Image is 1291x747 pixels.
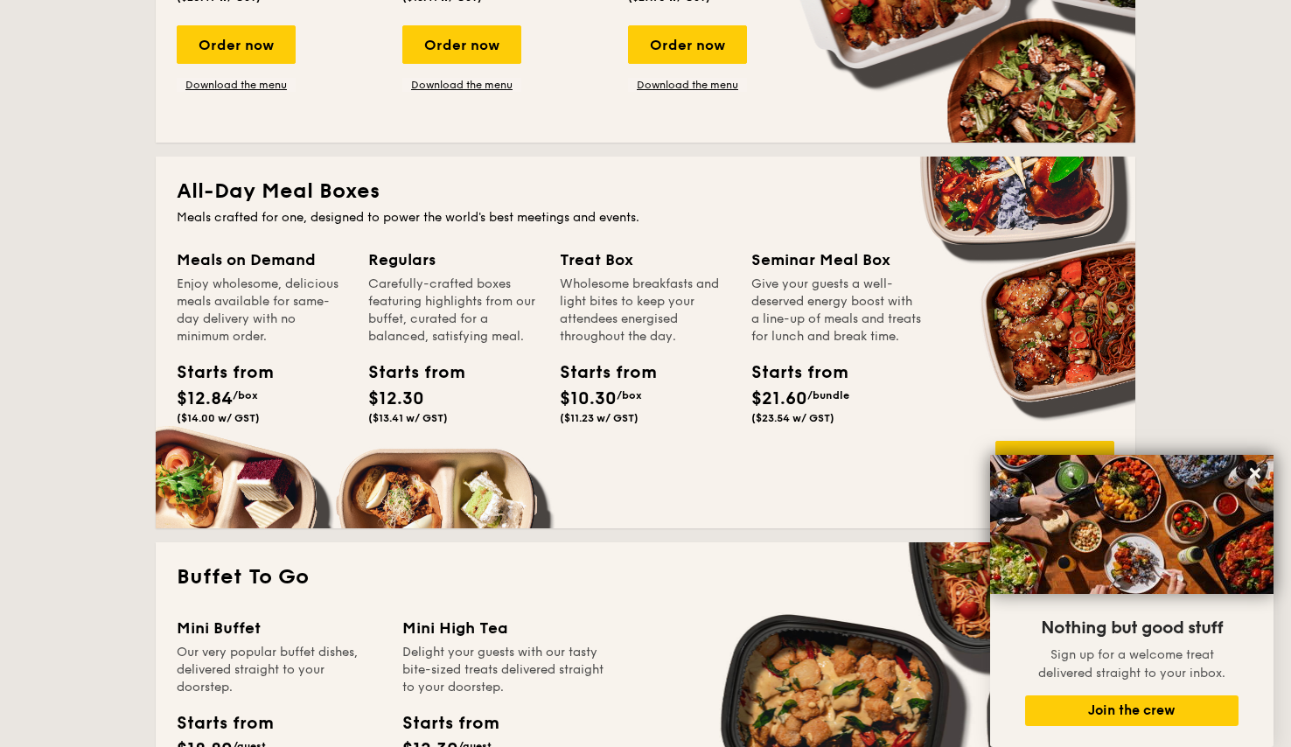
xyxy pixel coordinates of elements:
[995,441,1114,479] div: Order now
[368,412,448,424] span: ($13.41 w/ GST)
[751,412,834,424] span: ($23.54 w/ GST)
[177,388,233,409] span: $12.84
[177,78,296,92] a: Download the menu
[751,276,922,346] div: Give your guests a well-deserved energy boost with a line-up of meals and treats for lunch and br...
[177,563,1114,591] h2: Buffet To Go
[177,25,296,64] div: Order now
[402,25,521,64] div: Order now
[990,455,1274,594] img: DSC07876-Edit02-Large.jpeg
[402,710,498,737] div: Starts from
[368,360,447,386] div: Starts from
[368,276,539,346] div: Carefully-crafted boxes featuring highlights from our buffet, curated for a balanced, satisfying ...
[560,412,639,424] span: ($11.23 w/ GST)
[177,209,1114,227] div: Meals crafted for one, designed to power the world's best meetings and events.
[617,389,642,401] span: /box
[1025,695,1239,726] button: Join the crew
[1038,647,1225,681] span: Sign up for a welcome treat delivered straight to your inbox.
[1241,459,1269,487] button: Close
[177,178,1114,206] h2: All-Day Meal Boxes
[402,644,607,696] div: Delight your guests with our tasty bite-sized treats delivered straight to your doorstep.
[751,360,830,386] div: Starts from
[177,710,272,737] div: Starts from
[177,360,255,386] div: Starts from
[177,616,381,640] div: Mini Buffet
[177,644,381,696] div: Our very popular buffet dishes, delivered straight to your doorstep.
[177,412,260,424] span: ($14.00 w/ GST)
[807,389,849,401] span: /bundle
[368,248,539,272] div: Regulars
[628,25,747,64] div: Order now
[233,389,258,401] span: /box
[402,616,607,640] div: Mini High Tea
[751,388,807,409] span: $21.60
[560,388,617,409] span: $10.30
[177,248,347,272] div: Meals on Demand
[402,78,521,92] a: Download the menu
[560,248,730,272] div: Treat Box
[560,276,730,346] div: Wholesome breakfasts and light bites to keep your attendees energised throughout the day.
[560,360,639,386] div: Starts from
[177,276,347,346] div: Enjoy wholesome, delicious meals available for same-day delivery with no minimum order.
[368,388,424,409] span: $12.30
[751,248,922,272] div: Seminar Meal Box
[1041,618,1223,639] span: Nothing but good stuff
[628,78,747,92] a: Download the menu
